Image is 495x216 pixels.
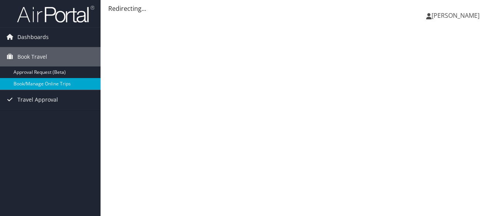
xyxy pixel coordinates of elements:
span: Travel Approval [17,90,58,109]
div: Redirecting... [108,4,487,13]
span: Dashboards [17,27,49,47]
img: airportal-logo.png [17,5,94,23]
span: Book Travel [17,47,47,66]
a: [PERSON_NAME] [426,4,487,27]
span: [PERSON_NAME] [432,11,480,20]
